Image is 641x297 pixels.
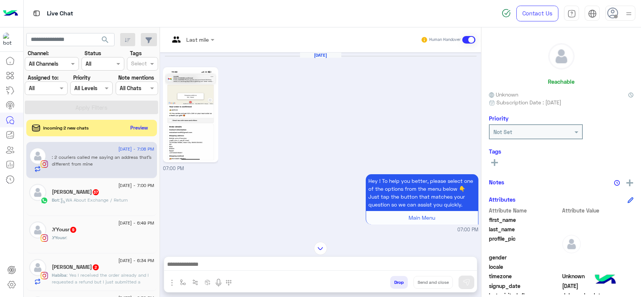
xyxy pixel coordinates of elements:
img: defaultAdmin.png [562,235,581,253]
img: defaultAdmin.png [29,222,46,238]
img: send voice note [214,278,223,287]
span: : WA About Exchange / Return [59,197,128,203]
span: locale [489,263,561,271]
span: [DATE] - 6:34 PM [118,257,154,264]
span: first_name [489,216,561,224]
img: scroll [314,242,327,255]
img: notes [614,180,620,186]
span: gender [489,253,561,261]
button: Trigger scenario [189,276,202,288]
img: defaultAdmin.png [549,44,574,69]
span: 2 [93,264,99,270]
label: Note mentions [118,74,154,81]
span: 9 [70,227,76,233]
span: null [562,263,634,271]
label: Channel: [28,49,49,57]
img: Instagram [41,234,48,242]
span: Bot [52,197,59,203]
h6: Priority [489,115,508,122]
span: null [562,253,634,261]
button: create order [202,276,214,288]
button: Drop [390,276,408,289]
label: Assigned to: [28,74,59,81]
img: tab [567,9,576,18]
span: profile_pic [489,235,561,252]
span: [DATE] - 6:49 PM [118,220,154,226]
img: defaultAdmin.png [29,259,46,276]
span: [DATE] - 7:00 PM [118,182,154,189]
img: Instagram [41,160,48,168]
img: 317874714732967 [3,33,17,46]
span: .YYousr [52,235,66,240]
button: Apply Filters [25,101,158,114]
button: search [96,33,115,49]
h5: Heba Elmahdy [52,189,100,195]
span: Incoming 2 new chats [43,125,89,131]
span: 07:00 PM [457,226,478,234]
a: tab [564,6,579,21]
h6: [DATE] [300,53,341,58]
h6: Notes [489,179,504,185]
label: Priority [73,74,90,81]
img: defaultAdmin.png [29,184,46,201]
h5: Habiba Walid [52,264,100,270]
span: Unknown [562,272,634,280]
span: Attribute Name [489,207,561,214]
p: Live Chat [47,9,73,19]
span: Subscription Date : [DATE] [496,98,561,106]
span: 07:00 PM [163,166,184,171]
img: defaultAdmin.png [29,148,46,164]
span: 2025-08-25T16:00:06.947Z [562,282,634,290]
span: search [101,35,110,44]
img: tab [588,9,597,18]
img: send message [463,279,470,286]
img: profile [624,9,633,18]
h6: Tags [489,148,633,155]
span: 2 couriers called me saying an address that’s different from mine [52,154,151,167]
img: add [626,179,633,186]
span: 37 [93,189,99,195]
span: Main Menu [409,214,435,221]
span: : [66,235,67,240]
span: timezone [489,272,561,280]
span: Habiba [52,272,66,278]
button: Preview [127,122,151,133]
img: Trigger scenario [192,279,198,285]
button: select flow [177,276,189,288]
p: 25/8/2025, 7:00 PM [366,174,478,211]
img: tab [32,9,41,18]
label: Tags [130,49,142,57]
span: Attribute Value [562,207,634,214]
span: signup_date [489,282,561,290]
img: make a call [226,280,232,286]
button: Send and close [413,276,453,289]
img: select flow [180,279,186,285]
img: send attachment [167,278,176,287]
img: hulul-logo.png [592,267,618,293]
img: WhatsApp [41,197,48,204]
img: spinner [502,9,511,18]
span: Unknown [489,90,518,98]
small: Human Handover [429,37,461,43]
h6: Attributes [489,196,516,203]
span: last_name [489,225,561,233]
h6: Reachable [548,78,575,85]
img: Logo [3,6,18,21]
img: Instagram [41,272,48,279]
div: Select [130,59,147,69]
img: create order [205,279,211,285]
h5: .YYousr [52,226,77,233]
a: Contact Us [516,6,558,21]
label: Status [84,49,101,57]
span: [DATE] - 7:08 PM [118,146,154,152]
